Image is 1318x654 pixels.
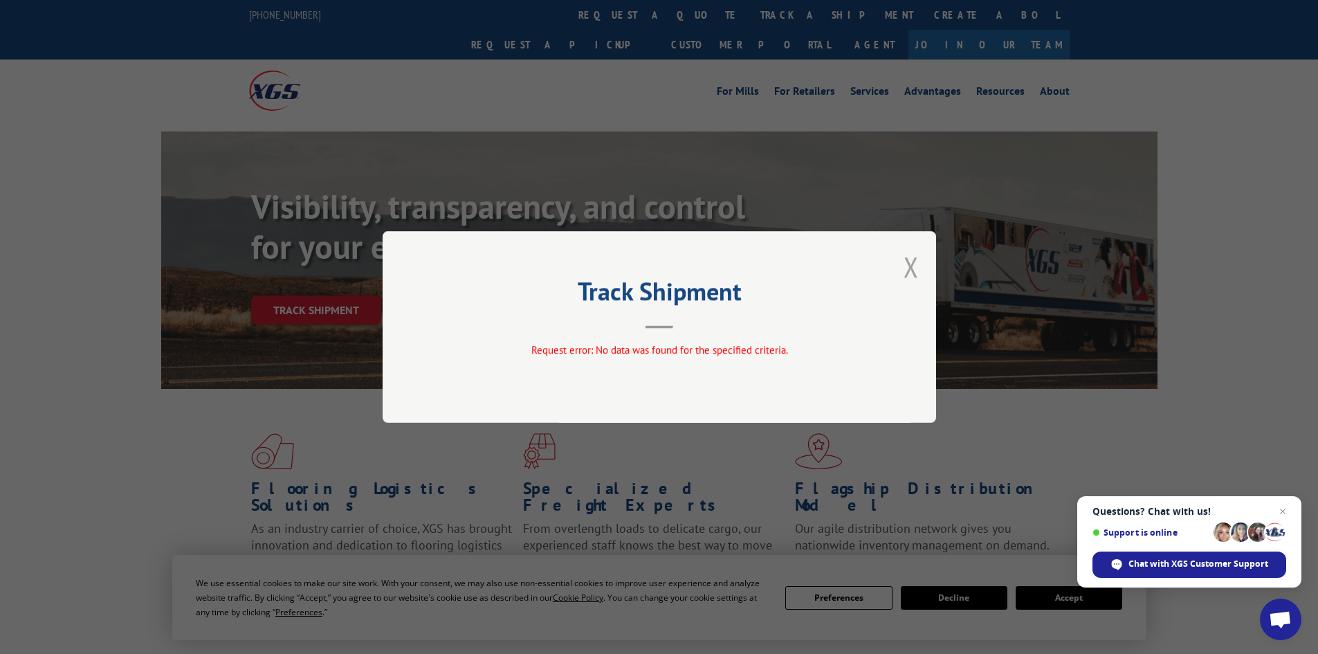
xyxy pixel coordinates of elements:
[1128,558,1268,570] span: Chat with XGS Customer Support
[904,248,919,285] button: Close modal
[1260,599,1301,640] div: Open chat
[1092,527,1209,538] span: Support is online
[452,282,867,308] h2: Track Shipment
[531,343,787,356] span: Request error: No data was found for the specified criteria.
[1092,506,1286,517] span: Questions? Chat with us!
[1274,503,1291,520] span: Close chat
[1092,552,1286,578] div: Chat with XGS Customer Support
